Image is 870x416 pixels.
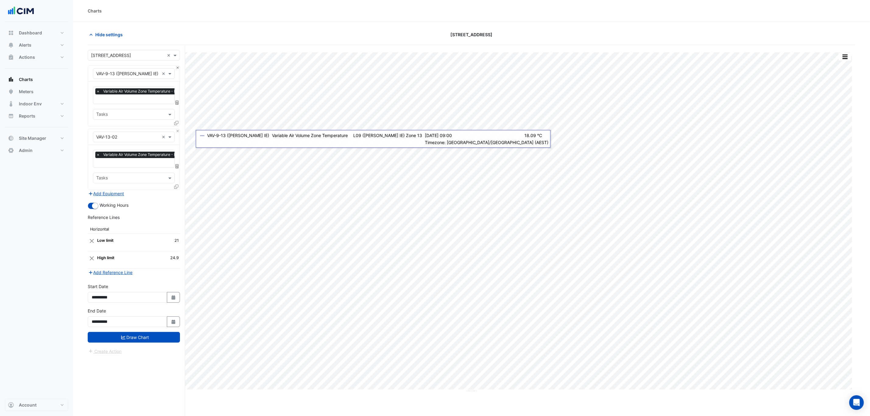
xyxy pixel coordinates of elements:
[849,395,864,410] div: Open Intercom Messenger
[5,39,68,51] button: Alerts
[8,147,14,153] app-icon: Admin
[88,8,102,14] div: Charts
[839,53,851,61] button: More Options
[8,42,14,48] app-icon: Alerts
[8,101,14,107] app-icon: Indoor Env
[102,88,235,94] span: Variable Air Volume Zone Temperature - L09 (NABERS IE), Zone 13
[8,54,14,60] app-icon: Actions
[89,252,95,264] button: Close
[5,132,68,144] button: Site Manager
[88,348,122,353] app-escalated-ticket-create-button: Please draw the charts first
[97,238,114,243] strong: Low limit
[88,214,120,220] label: Reference Lines
[8,30,14,36] app-icon: Dashboard
[19,135,46,141] span: Site Manager
[5,399,68,411] button: Account
[162,134,167,140] span: Clear
[8,89,14,95] app-icon: Meters
[174,164,180,169] span: Choose Function
[95,152,101,158] span: ×
[19,402,37,408] span: Account
[88,283,108,290] label: Start Date
[174,100,180,105] span: Choose Function
[174,120,178,125] span: Clone Favourites and Tasks from this Equipment to other Equipment
[167,52,172,58] span: Clear
[176,129,180,133] button: Close
[19,30,42,36] span: Dashboard
[88,29,127,40] button: Hide settings
[95,175,108,182] div: Tasks
[88,332,180,343] button: Draw Chart
[102,152,195,158] span: Variable Air Volume Zone Temperature - L13, Zone 2
[89,235,95,247] button: Close
[95,111,108,119] div: Tasks
[95,88,101,94] span: ×
[19,113,35,119] span: Reports
[88,223,180,234] th: Horizontal
[5,86,68,98] button: Meters
[174,184,178,189] span: Clone Favourites and Tasks from this Equipment to other Equipment
[5,110,68,122] button: Reports
[19,89,33,95] span: Meters
[150,234,180,251] td: 21
[8,113,14,119] app-icon: Reports
[100,203,129,208] span: Working Hours
[150,251,180,269] td: 24.9
[95,31,123,38] span: Hide settings
[19,76,33,83] span: Charts
[171,319,176,324] fa-icon: Select Date
[96,251,150,269] td: High limit
[88,308,106,314] label: End Date
[5,51,68,63] button: Actions
[19,54,35,60] span: Actions
[19,42,31,48] span: Alerts
[8,135,14,141] app-icon: Site Manager
[19,147,33,153] span: Admin
[450,31,492,38] span: [STREET_ADDRESS]
[88,269,133,276] button: Add Reference Line
[88,190,125,197] button: Add Equipment
[97,256,114,260] strong: High limit
[5,27,68,39] button: Dashboard
[19,101,42,107] span: Indoor Env
[5,98,68,110] button: Indoor Env
[5,73,68,86] button: Charts
[8,76,14,83] app-icon: Charts
[96,234,150,251] td: Low limit
[7,5,35,17] img: Company Logo
[176,66,180,70] button: Close
[162,70,167,77] span: Clear
[171,295,176,300] fa-icon: Select Date
[5,144,68,157] button: Admin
